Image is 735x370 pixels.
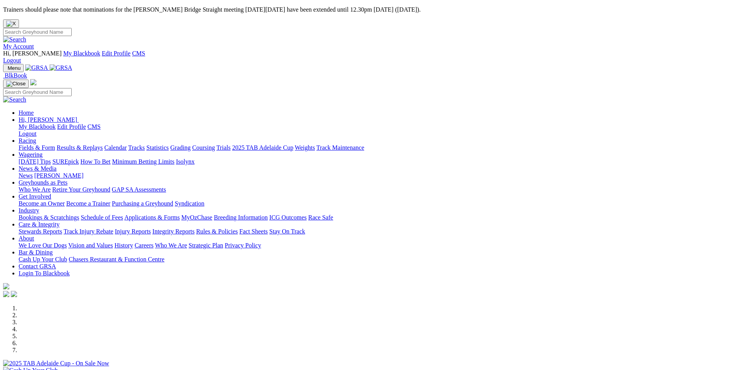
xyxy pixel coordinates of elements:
div: Care & Integrity [19,228,732,235]
a: Fact Sheets [239,228,268,235]
div: My Account [3,50,732,64]
a: Statistics [146,144,169,151]
div: Bar & Dining [19,256,732,263]
a: Chasers Restaurant & Function Centre [69,256,164,263]
a: Industry [19,207,39,214]
img: GRSA [50,64,72,71]
a: Careers [134,242,153,249]
a: Edit Profile [102,50,131,57]
a: Fields & Form [19,144,55,151]
a: Strategic Plan [189,242,223,249]
a: Track Maintenance [317,144,364,151]
a: Breeding Information [214,214,268,221]
a: Greyhounds as Pets [19,179,67,186]
a: Tracks [128,144,145,151]
div: Greyhounds as Pets [19,186,732,193]
a: Login To Blackbook [19,270,70,277]
img: logo-grsa-white.png [3,283,9,289]
a: SUREpick [52,158,79,165]
a: Purchasing a Greyhound [112,200,173,207]
a: Bookings & Scratchings [19,214,79,221]
a: Isolynx [176,158,195,165]
a: Syndication [175,200,204,207]
button: Toggle navigation [3,80,29,88]
a: Calendar [104,144,127,151]
a: Injury Reports [115,228,151,235]
a: Track Injury Rebate [64,228,113,235]
a: Wagering [19,151,43,158]
p: Trainers should please note that nominations for the [PERSON_NAME] Bridge Straight meeting [DATE]... [3,6,732,13]
a: Coursing [192,144,215,151]
a: Minimum Betting Limits [112,158,174,165]
a: Rules & Policies [196,228,238,235]
span: Hi, [PERSON_NAME] [3,50,62,57]
img: X [6,21,16,27]
input: Search [3,28,72,36]
a: MyOzChase [181,214,212,221]
div: Racing [19,144,732,151]
a: My Account [3,43,34,50]
a: [DATE] Tips [19,158,51,165]
a: Integrity Reports [152,228,195,235]
a: Race Safe [308,214,333,221]
img: twitter.svg [11,291,17,297]
img: logo-grsa-white.png [30,79,36,85]
a: Vision and Values [68,242,113,249]
img: Search [3,96,26,103]
img: GRSA [25,64,48,71]
a: Contact GRSA [19,263,56,270]
a: News [19,172,33,179]
a: Weights [295,144,315,151]
a: Become an Owner [19,200,65,207]
a: CMS [88,123,101,130]
img: facebook.svg [3,291,9,297]
a: Who We Are [155,242,187,249]
img: Search [3,36,26,43]
a: Grading [170,144,191,151]
a: Hi, [PERSON_NAME] [19,116,79,123]
a: Cash Up Your Club [19,256,67,263]
a: Schedule of Fees [81,214,123,221]
a: Home [19,109,34,116]
a: News & Media [19,165,57,172]
a: Become a Trainer [66,200,110,207]
input: Search [3,88,72,96]
button: Close [3,19,19,28]
a: About [19,235,34,242]
div: Wagering [19,158,732,165]
a: Trials [216,144,231,151]
a: Privacy Policy [225,242,261,249]
div: Hi, [PERSON_NAME] [19,123,732,137]
a: [PERSON_NAME] [34,172,83,179]
span: Hi, [PERSON_NAME] [19,116,77,123]
a: Logout [19,130,36,137]
a: Results & Replays [57,144,103,151]
a: How To Bet [81,158,111,165]
a: Bar & Dining [19,249,53,256]
div: News & Media [19,172,732,179]
a: Applications & Forms [124,214,180,221]
span: BlkBook [5,72,27,79]
img: Close [6,81,26,87]
a: We Love Our Dogs [19,242,67,249]
a: Get Involved [19,193,51,200]
a: Care & Integrity [19,221,60,228]
a: My Blackbook [19,123,56,130]
a: ICG Outcomes [269,214,306,221]
button: Toggle navigation [3,64,24,72]
a: BlkBook [3,72,27,79]
a: Retire Your Greyhound [52,186,110,193]
a: 2025 TAB Adelaide Cup [232,144,293,151]
a: Edit Profile [57,123,86,130]
a: Stewards Reports [19,228,62,235]
a: My Blackbook [63,50,100,57]
a: CMS [132,50,145,57]
a: Racing [19,137,36,144]
a: GAP SA Assessments [112,186,166,193]
a: Logout [3,57,21,64]
div: Get Involved [19,200,732,207]
img: 2025 TAB Adelaide Cup - On Sale Now [3,360,109,367]
a: Who We Are [19,186,51,193]
div: Industry [19,214,732,221]
a: Stay On Track [269,228,305,235]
